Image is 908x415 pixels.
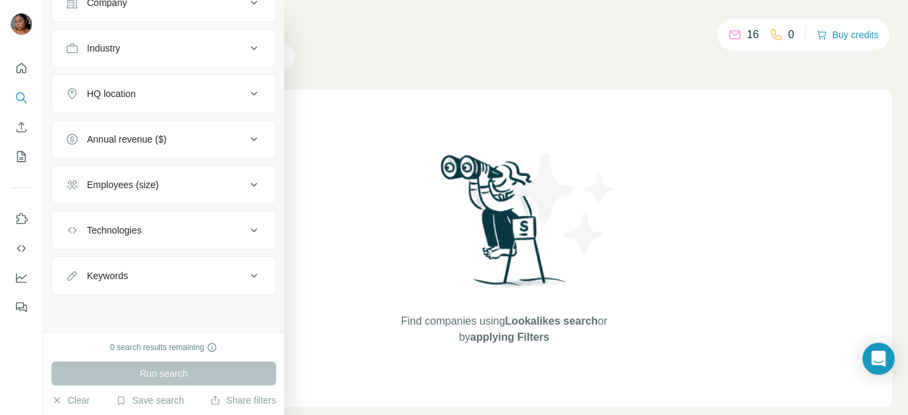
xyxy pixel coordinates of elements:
[747,27,759,43] p: 16
[116,16,892,35] h4: Search
[51,394,90,407] button: Clear
[87,224,142,237] div: Technologies
[52,32,275,64] button: Industry
[52,78,275,110] button: HQ location
[52,260,275,292] button: Keywords
[87,41,120,55] div: Industry
[11,13,32,35] img: Avatar
[397,313,611,345] span: Find companies using or by
[11,115,32,139] button: Enrich CSV
[11,56,32,80] button: Quick start
[87,269,128,282] div: Keywords
[435,151,574,301] img: Surfe Illustration - Woman searching with binoculars
[52,123,275,155] button: Annual revenue ($)
[87,178,158,191] div: Employees (size)
[116,394,184,407] button: Save search
[816,25,879,44] button: Buy credits
[11,207,32,231] button: Use Surfe on LinkedIn
[11,86,32,110] button: Search
[11,295,32,319] button: Feedback
[504,143,625,264] img: Surfe Illustration - Stars
[788,27,794,43] p: 0
[110,341,218,353] div: 0 search results remaining
[87,133,166,146] div: Annual revenue ($)
[87,87,136,100] div: HQ location
[470,331,549,343] span: applying Filters
[210,394,276,407] button: Share filters
[11,266,32,290] button: Dashboard
[11,236,32,260] button: Use Surfe API
[11,145,32,169] button: My lists
[505,315,598,327] span: Lookalikes search
[52,214,275,246] button: Technologies
[863,343,895,375] div: Open Intercom Messenger
[52,169,275,201] button: Employees (size)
